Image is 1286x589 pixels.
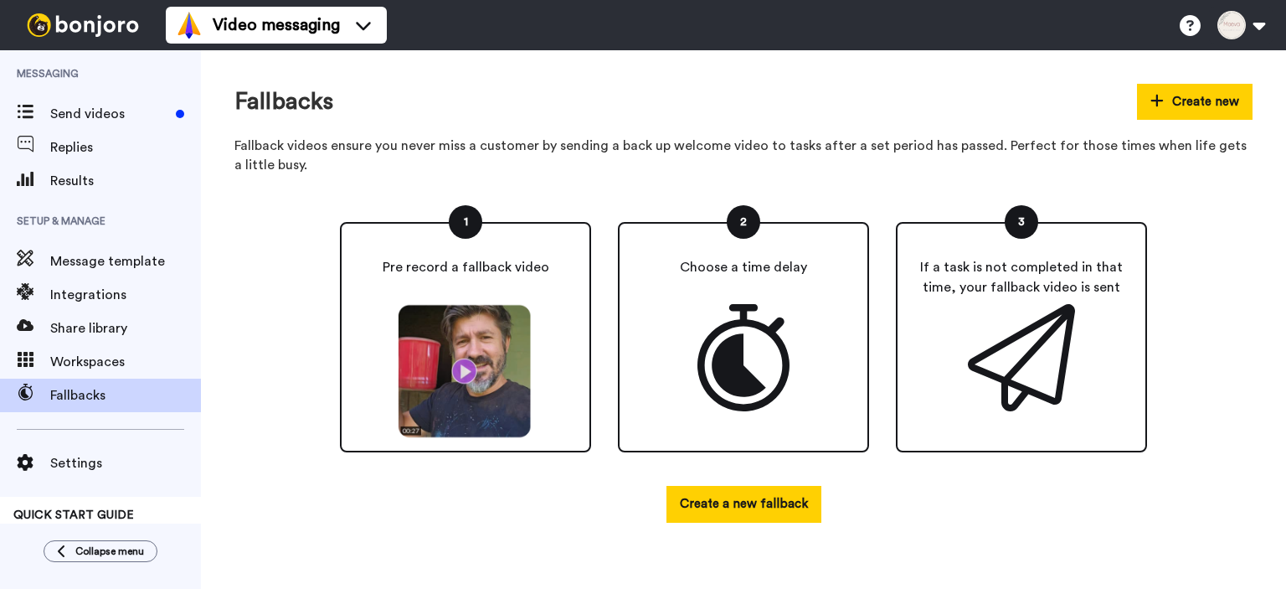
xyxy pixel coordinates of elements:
img: matt.png [392,304,539,438]
button: Create new [1137,84,1253,120]
p: Pre record a fallback video [383,257,549,277]
p: If a task is not completed in that time, your fallback video is sent [911,257,1132,297]
button: Create a new fallback [666,486,821,522]
span: Collapse menu [75,545,144,558]
span: Share library [50,318,201,338]
h1: Fallbacks [234,89,333,115]
img: vm-color.svg [176,12,203,39]
span: Workspaces [50,352,201,372]
span: Replies [50,137,201,158]
span: Results [50,171,201,191]
span: Video messaging [213,13,340,37]
div: 3 [1005,205,1038,239]
span: Settings [50,453,201,473]
p: Choose a time delay [680,257,807,277]
div: 1 [449,205,482,239]
span: QUICK START GUIDE [13,509,134,521]
div: 2 [727,205,760,239]
img: bj-logo-header-white.svg [20,13,146,37]
span: Integrations [50,285,201,305]
button: Collapse menu [44,540,157,562]
span: Message template [50,251,201,271]
span: Send videos [50,104,169,124]
span: Fallbacks [50,385,201,406]
p: Fallback videos ensure you never miss a customer by sending a back up welcome video to tasks afte... [234,137,1253,175]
